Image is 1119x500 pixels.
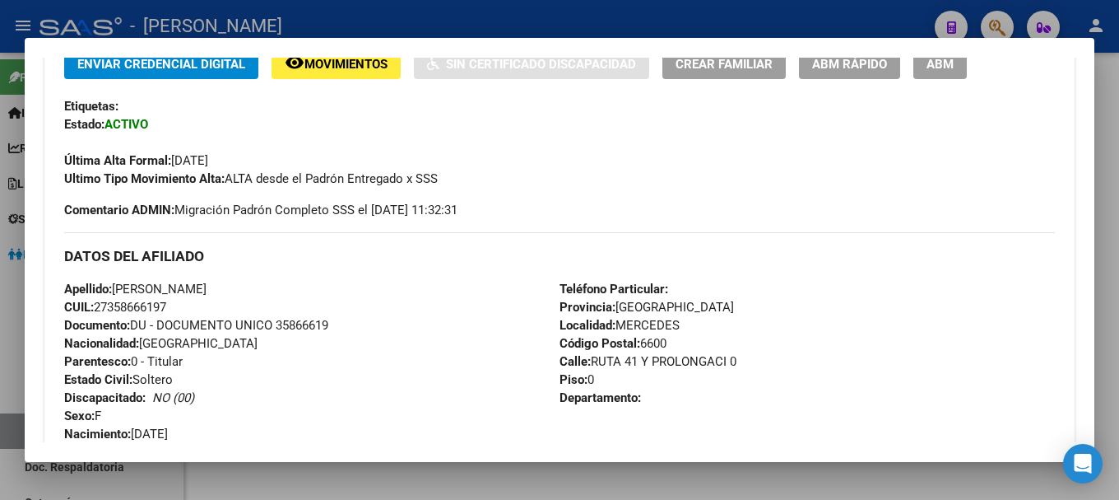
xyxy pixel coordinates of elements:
span: 6600 [559,336,666,351]
button: ABM Rápido [799,49,900,79]
mat-icon: remove_red_eye [285,53,304,72]
span: Sin Certificado Discapacidad [446,57,636,72]
strong: Comentario ADMIN: [64,203,174,217]
strong: Nacionalidad: [64,336,139,351]
span: MERCEDES [559,318,680,333]
span: Soltero [64,372,173,387]
span: [GEOGRAPHIC_DATA] [559,300,734,315]
strong: Localidad: [559,318,615,333]
button: Movimientos [272,49,401,79]
span: ABM [926,57,954,72]
strong: Apellido: [64,282,112,297]
strong: Calle: [559,354,591,369]
span: DU - DOCUMENTO UNICO 35866619 [64,318,328,333]
strong: Discapacitado: [64,390,146,405]
span: RUTA 41 Y PROLONGACI 0 [559,354,736,369]
strong: Departamento: [559,390,641,405]
strong: Sexo: [64,409,95,423]
span: ALTA desde el Padrón Entregado x SSS [64,171,438,186]
strong: Ultimo Tipo Movimiento Alta: [64,171,225,186]
span: 27358666197 [64,300,166,315]
span: F [64,409,101,423]
span: [DATE] [64,427,168,442]
strong: Piso: [559,372,587,387]
strong: Provincia: [559,300,615,315]
button: Crear Familiar [662,49,786,79]
strong: Etiquetas: [64,99,118,114]
strong: Documento: [64,318,130,333]
strong: ACTIVO [104,117,148,132]
strong: Teléfono Particular: [559,282,668,297]
span: 0 - Titular [64,354,183,369]
span: 0 [559,372,594,387]
strong: Parentesco: [64,354,131,369]
span: Enviar Credencial Digital [77,57,245,72]
strong: Última Alta Formal: [64,153,171,168]
span: [PERSON_NAME] [64,282,207,297]
span: [GEOGRAPHIC_DATA] [64,336,258,351]
strong: CUIL: [64,300,94,315]
strong: Nacimiento: [64,427,131,442]
span: ABM Rápido [812,57,887,72]
span: Movimientos [304,57,388,72]
strong: Estado: [64,117,104,132]
i: NO (00) [152,390,194,405]
button: Sin Certificado Discapacidad [414,49,649,79]
div: Open Intercom Messenger [1063,444,1103,484]
button: Enviar Credencial Digital [64,49,258,79]
strong: Estado Civil: [64,372,132,387]
span: Crear Familiar [676,57,773,72]
h3: DATOS DEL AFILIADO [64,247,1055,265]
strong: Código Postal: [559,336,640,351]
span: Migración Padrón Completo SSS el [DATE] 11:32:31 [64,201,457,219]
span: [DATE] [64,153,208,168]
button: ABM [913,49,967,79]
